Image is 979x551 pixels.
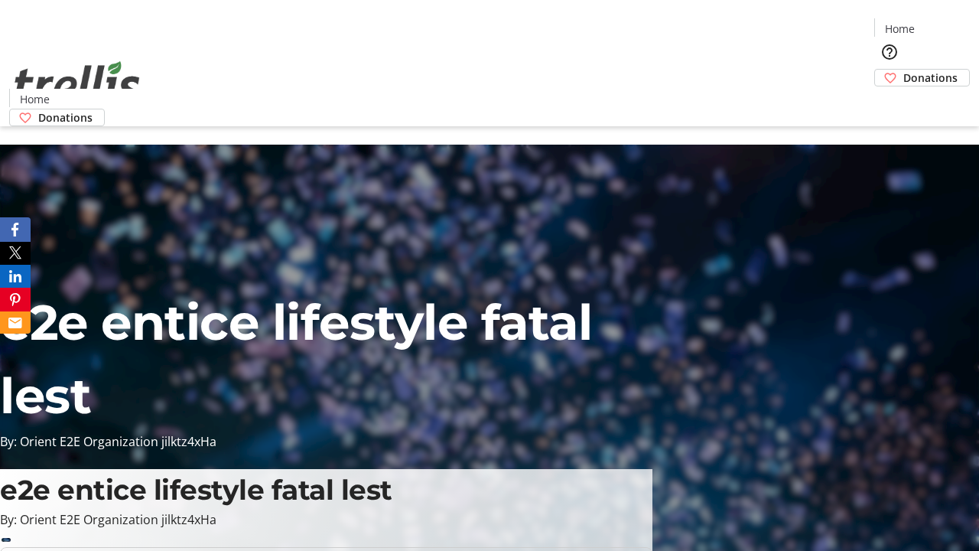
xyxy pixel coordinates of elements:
span: Donations [903,70,958,86]
img: Orient E2E Organization jilktz4xHa's Logo [9,44,145,121]
button: Cart [874,86,905,117]
a: Donations [9,109,105,126]
button: Help [874,37,905,67]
a: Home [875,21,924,37]
span: Donations [38,109,93,126]
span: Home [20,91,50,107]
a: Donations [874,69,970,86]
span: Home [885,21,915,37]
a: Home [10,91,59,107]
